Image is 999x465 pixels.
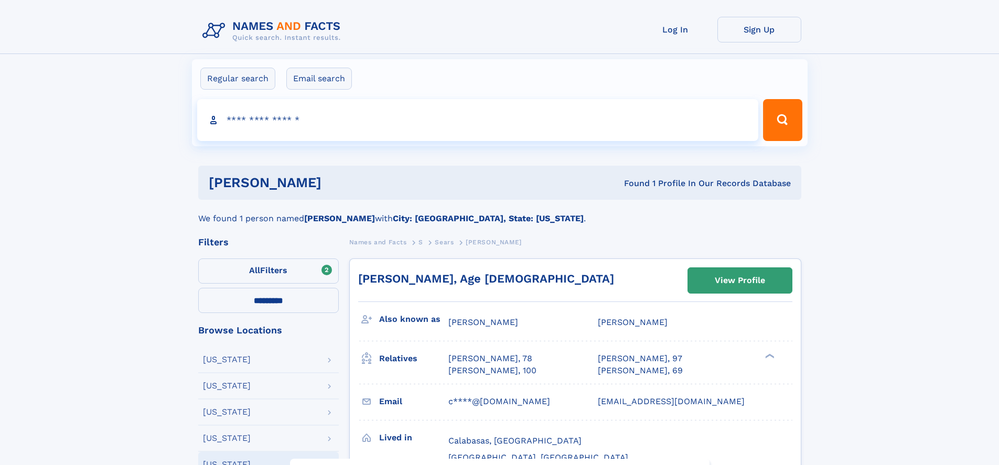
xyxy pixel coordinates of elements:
[688,268,792,293] a: View Profile
[198,326,339,335] div: Browse Locations
[304,213,375,223] b: [PERSON_NAME]
[379,310,448,328] h3: Also known as
[717,17,801,42] a: Sign Up
[715,268,765,293] div: View Profile
[435,239,454,246] span: Sears
[349,235,407,248] a: Names and Facts
[198,17,349,45] img: Logo Names and Facts
[448,317,518,327] span: [PERSON_NAME]
[762,353,775,360] div: ❯
[763,99,802,141] button: Search Button
[418,239,423,246] span: S
[200,68,275,90] label: Regular search
[286,68,352,90] label: Email search
[598,396,745,406] span: [EMAIL_ADDRESS][DOMAIN_NAME]
[418,235,423,248] a: S
[203,434,251,442] div: [US_STATE]
[358,272,614,285] a: [PERSON_NAME], Age [DEMOGRAPHIC_DATA]
[203,355,251,364] div: [US_STATE]
[466,239,522,246] span: [PERSON_NAME]
[203,382,251,390] div: [US_STATE]
[448,436,582,446] span: Calabasas, [GEOGRAPHIC_DATA]
[448,353,532,364] a: [PERSON_NAME], 78
[198,258,339,284] label: Filters
[472,178,791,189] div: Found 1 Profile In Our Records Database
[598,365,683,376] a: [PERSON_NAME], 69
[203,408,251,416] div: [US_STATE]
[598,317,668,327] span: [PERSON_NAME]
[379,393,448,410] h3: Email
[198,237,339,247] div: Filters
[197,99,759,141] input: search input
[633,17,717,42] a: Log In
[598,353,682,364] a: [PERSON_NAME], 97
[393,213,584,223] b: City: [GEOGRAPHIC_DATA], State: [US_STATE]
[448,452,628,462] span: [GEOGRAPHIC_DATA], [GEOGRAPHIC_DATA]
[249,265,260,275] span: All
[435,235,454,248] a: Sears
[448,365,536,376] a: [PERSON_NAME], 100
[209,176,473,189] h1: [PERSON_NAME]
[379,429,448,447] h3: Lived in
[198,200,801,225] div: We found 1 person named with .
[379,350,448,367] h3: Relatives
